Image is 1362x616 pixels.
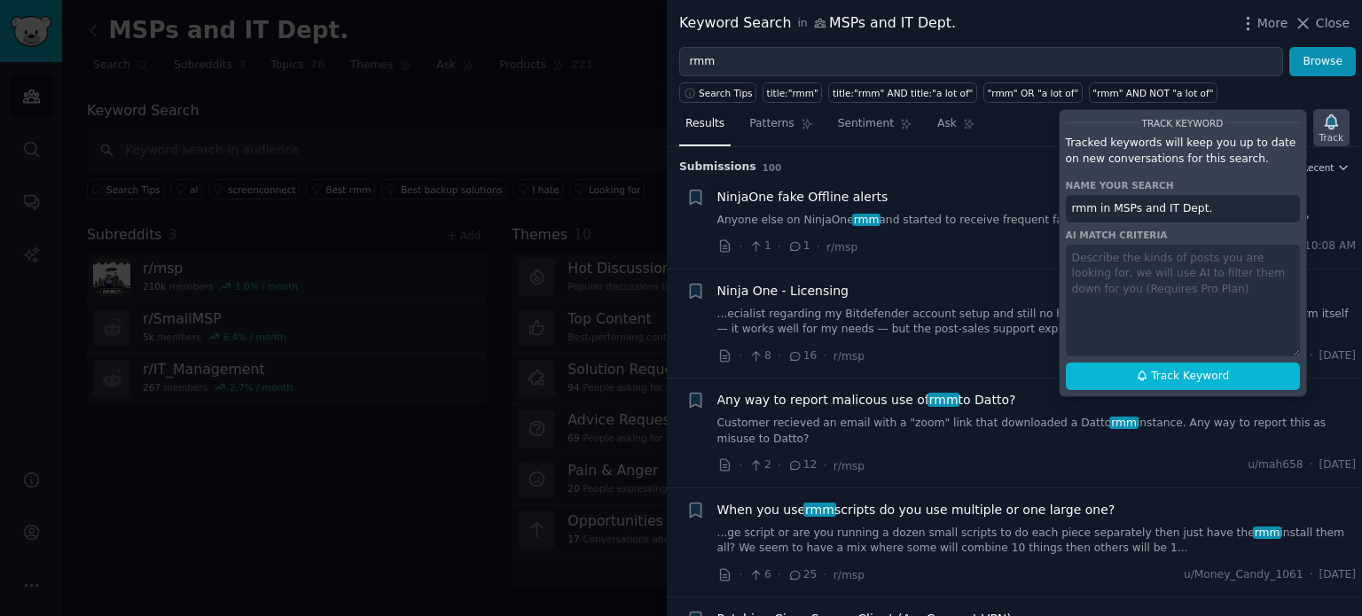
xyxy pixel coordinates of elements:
[1310,348,1313,364] span: ·
[778,347,781,365] span: ·
[834,569,865,581] span: r/msp
[832,110,919,146] a: Sentiment
[1109,417,1138,429] span: rmm
[1302,161,1350,174] button: Recent
[1248,457,1303,473] span: u/mah658
[937,116,957,132] span: Ask
[778,238,781,256] span: ·
[1304,238,1356,254] span: 10:08 AM
[748,348,771,364] span: 8
[1319,348,1356,364] span: [DATE]
[717,416,1357,447] a: Customer recieved an email with a "zoom" link that downloaded a Dattormminstance. Any way to repo...
[797,16,807,32] span: in
[817,238,820,256] span: ·
[717,501,1115,519] a: When you usermmscripts do you use multiple or one large one?
[1066,195,1300,223] input: Name this search
[1310,457,1313,473] span: ·
[828,82,977,103] a: title:"rmm" AND title:"a lot of"
[679,110,731,146] a: Results
[787,238,810,254] span: 1
[679,47,1283,77] input: Try a keyword related to your business
[1302,161,1334,174] span: Recent
[787,567,817,583] span: 25
[748,457,771,473] span: 2
[803,503,835,517] span: rmm
[1253,526,1281,539] span: rmm
[852,214,881,226] span: rmm
[1142,118,1224,129] span: Track Keyword
[778,565,781,584] span: ·
[748,567,771,583] span: 6
[767,87,818,99] div: title:"rmm"
[1313,109,1350,146] button: Track
[717,188,888,207] a: NinjaOne fake Offline alerts
[833,87,974,99] div: title:"rmm" AND title:"a lot of"
[743,110,818,146] a: Patterns
[699,87,753,99] span: Search Tips
[1319,567,1356,583] span: [DATE]
[787,457,817,473] span: 12
[1257,14,1288,33] span: More
[748,238,771,254] span: 1
[823,347,826,365] span: ·
[739,238,742,256] span: ·
[679,160,756,175] span: Submission s
[679,12,956,35] div: Keyword Search MSPs and IT Dept.
[685,116,724,132] span: Results
[834,460,865,472] span: r/msp
[1092,87,1213,99] div: "rmm" AND NOT "a lot of"
[739,565,742,584] span: ·
[749,116,794,132] span: Patterns
[717,391,1016,409] span: Any way to report malicous use of to Datto?
[823,565,826,584] span: ·
[717,526,1357,557] a: ...ge script or are you running a dozen small scripts to do each piece separately then just have ...
[1066,136,1300,167] p: Tracked keywords will keep you up to date on new conversations for this search.
[739,456,742,475] span: ·
[1289,47,1356,77] button: Browse
[717,391,1016,409] a: Any way to report malicous use ofrmmto Datto?
[787,348,817,364] span: 16
[778,456,781,475] span: ·
[928,393,959,407] span: rmm
[679,82,756,103] button: Search Tips
[1089,82,1217,103] a: "rmm" AND NOT "a lot of"
[1294,14,1350,33] button: Close
[1066,363,1300,391] button: Track Keyword
[1151,369,1229,385] span: Track Keyword
[763,162,782,173] span: 100
[823,456,826,475] span: ·
[1239,14,1288,33] button: More
[826,241,857,253] span: r/msp
[717,307,1357,338] a: ...ecialist regarding my Bitdefender account setup and still no has been setup. I like the NinjaO...
[987,87,1078,99] div: "rmm" OR "a lot of"
[1066,229,1300,241] div: AI match criteria
[739,347,742,365] span: ·
[1319,457,1356,473] span: [DATE]
[1184,567,1303,583] span: u/Money_Candy_1061
[717,282,849,300] a: Ninja One - Licensing
[1319,131,1343,144] div: Track
[834,350,865,363] span: r/msp
[983,82,1083,103] a: "rmm" OR "a lot of"
[717,501,1115,519] span: When you use scripts do you use multiple or one large one?
[1316,14,1350,33] span: Close
[931,110,982,146] a: Ask
[838,116,894,132] span: Sentiment
[717,213,1357,229] a: Anyone else on NinjaOnermmand started to receive frequent fake offline alerts for different serve...
[763,82,822,103] a: title:"rmm"
[1310,567,1313,583] span: ·
[1066,179,1300,191] div: Name your search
